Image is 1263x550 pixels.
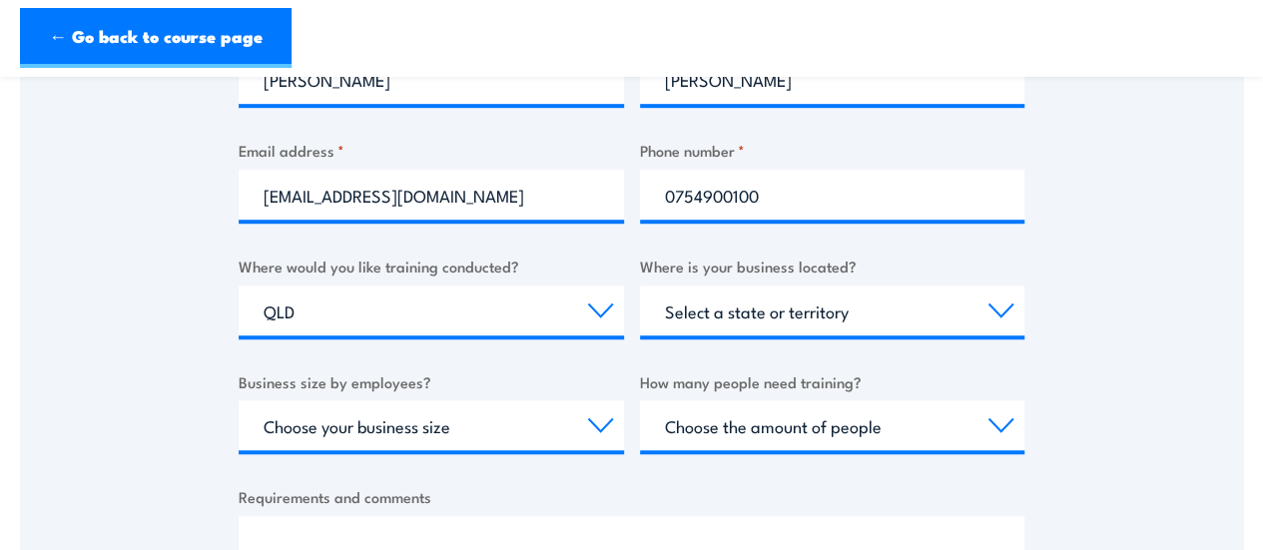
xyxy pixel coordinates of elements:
label: Phone number [640,139,1025,162]
label: Email address [239,139,624,162]
label: Requirements and comments [239,485,1024,508]
label: Where is your business located? [640,255,1025,277]
label: How many people need training? [640,370,1025,393]
label: Where would you like training conducted? [239,255,624,277]
a: ← Go back to course page [20,8,292,68]
label: Business size by employees? [239,370,624,393]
